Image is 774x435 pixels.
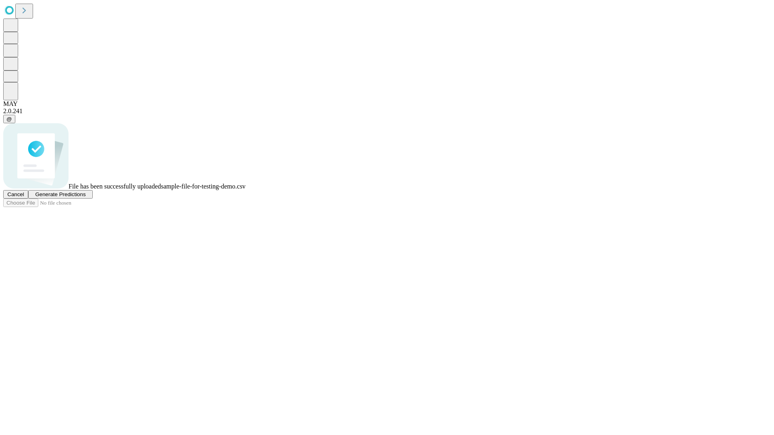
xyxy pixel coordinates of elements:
button: Generate Predictions [28,190,93,199]
div: 2.0.241 [3,108,771,115]
span: Generate Predictions [35,191,85,197]
div: MAY [3,100,771,108]
span: Cancel [7,191,24,197]
span: File has been successfully uploaded [69,183,161,190]
span: sample-file-for-testing-demo.csv [161,183,246,190]
button: @ [3,115,15,123]
span: @ [6,116,12,122]
button: Cancel [3,190,28,199]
